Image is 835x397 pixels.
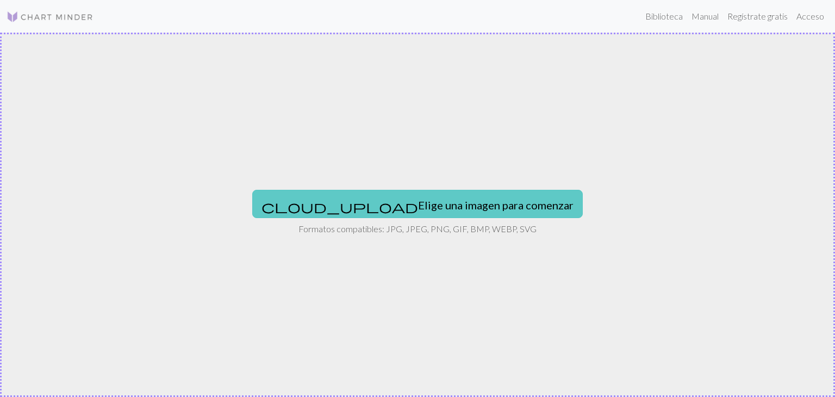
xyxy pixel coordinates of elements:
[418,199,574,212] font: Elige una imagen para comenzar
[687,5,723,27] a: Manual
[252,190,583,218] button: Elige una imagen para comenzar
[727,11,788,21] font: Regístrate gratis
[7,10,94,23] img: Logo
[796,11,824,21] font: Acceso
[691,11,719,21] font: Manual
[298,224,537,234] font: Formatos compatibles: JPG, JPEG, PNG, GIF, BMP, WEBP, SVG
[261,199,418,214] span: cloud_upload
[645,11,683,21] font: Biblioteca
[792,5,828,27] a: Acceso
[723,5,792,27] a: Regístrate gratis
[641,5,687,27] a: Biblioteca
